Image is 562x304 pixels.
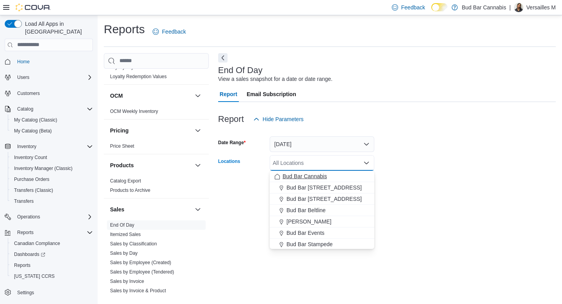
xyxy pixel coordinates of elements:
p: Bud Bar Cannabis [462,3,506,12]
a: Feedback [149,24,189,39]
a: Dashboards [8,249,96,260]
a: Itemized Sales [110,232,141,237]
button: Next [218,53,228,63]
a: Sales by Classification [110,241,157,247]
span: Inventory Manager (Classic) [11,164,93,173]
button: Operations [2,211,96,222]
span: Bud Bar [STREET_ADDRESS] [286,184,362,191]
h3: Products [110,161,134,169]
button: Sales [110,206,192,213]
a: Purchase Orders [11,175,53,184]
button: My Catalog (Classic) [8,114,96,125]
span: Inventory Count [11,153,93,162]
span: Operations [14,212,93,222]
span: My Catalog (Classic) [11,115,93,125]
span: Customers [17,90,40,97]
span: Sales by Invoice & Product [110,288,166,294]
a: Sales by Employee (Tendered) [110,269,174,275]
span: Sales by Invoice [110,278,144,284]
span: Settings [17,290,34,296]
h1: Reports [104,21,145,37]
span: Dashboards [11,250,93,259]
span: Bud Bar Stampede [286,240,333,248]
h3: OCM [110,92,123,100]
button: Transfers [8,196,96,207]
span: Bud Bar Beltline [286,206,325,214]
div: OCM [104,107,209,119]
div: View a sales snapshot for a date or date range. [218,75,333,83]
span: Email Subscription [247,86,296,102]
button: OCM [110,92,192,100]
span: Inventory Count [14,154,47,161]
div: Products [104,176,209,198]
button: Reports [8,260,96,271]
button: Sales [193,205,203,214]
span: Hide Parameters [263,115,304,123]
button: Catalog [14,104,36,114]
button: Hide Parameters [250,111,307,127]
div: Versailles M [514,3,523,12]
button: Users [14,73,32,82]
span: Home [17,59,30,65]
button: Transfers (Classic) [8,185,96,196]
a: [US_STATE] CCRS [11,272,58,281]
label: Locations [218,158,240,165]
a: Dashboards [11,250,48,259]
button: [PERSON_NAME] [270,216,374,227]
span: Users [17,74,29,80]
span: [PERSON_NAME] [286,218,331,225]
a: Loyalty Adjustments [110,64,152,70]
span: Reports [17,229,34,236]
span: Sales by Classification [110,241,157,247]
span: Catalog Export [110,178,141,184]
span: Sales by Employee (Tendered) [110,269,174,275]
button: Canadian Compliance [8,238,96,249]
span: Customers [14,88,93,98]
button: Inventory [2,141,96,152]
button: Home [2,56,96,67]
a: Transfers (Classic) [11,186,56,195]
button: Inventory Count [8,152,96,163]
span: Bud Bar [STREET_ADDRESS] [286,195,362,203]
h3: Pricing [110,127,128,134]
span: Transfers [14,198,34,204]
a: Settings [14,288,37,297]
span: Purchase Orders [11,175,93,184]
a: Catalog Export [110,178,141,184]
span: Washington CCRS [11,272,93,281]
a: OCM Weekly Inventory [110,109,158,114]
div: Pricing [104,141,209,154]
a: Canadian Compliance [11,239,63,248]
span: Inventory [14,142,93,151]
span: My Catalog (Classic) [14,117,57,123]
button: Bud Bar Stampede [270,239,374,250]
button: Products [193,161,203,170]
button: [DATE] [270,136,374,152]
span: Bud Bar Events [286,229,324,237]
button: Inventory [14,142,39,151]
span: Operations [17,214,40,220]
span: End Of Day [110,222,134,228]
span: Home [14,57,93,66]
span: Transfers (Classic) [14,187,53,193]
a: Products to Archive [110,188,150,193]
span: Purchase Orders [14,176,50,182]
button: Customers [2,88,96,99]
span: Transfers [11,197,93,206]
div: Choose from the following options [270,171,374,250]
a: Customers [14,89,43,98]
h3: End Of Day [218,66,263,75]
button: Reports [14,228,37,237]
span: Loyalty Redemption Values [110,73,167,80]
button: Close list of options [363,160,370,166]
span: My Catalog (Beta) [14,128,52,134]
a: Reports [11,261,34,270]
span: Sales by Employee (Created) [110,259,171,266]
button: Inventory Manager (Classic) [8,163,96,174]
span: Load All Apps in [GEOGRAPHIC_DATA] [22,20,93,36]
button: Bud Bar [STREET_ADDRESS] [270,182,374,193]
span: Bud Bar Cannabis [283,172,327,180]
a: Price Sheet [110,143,134,149]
